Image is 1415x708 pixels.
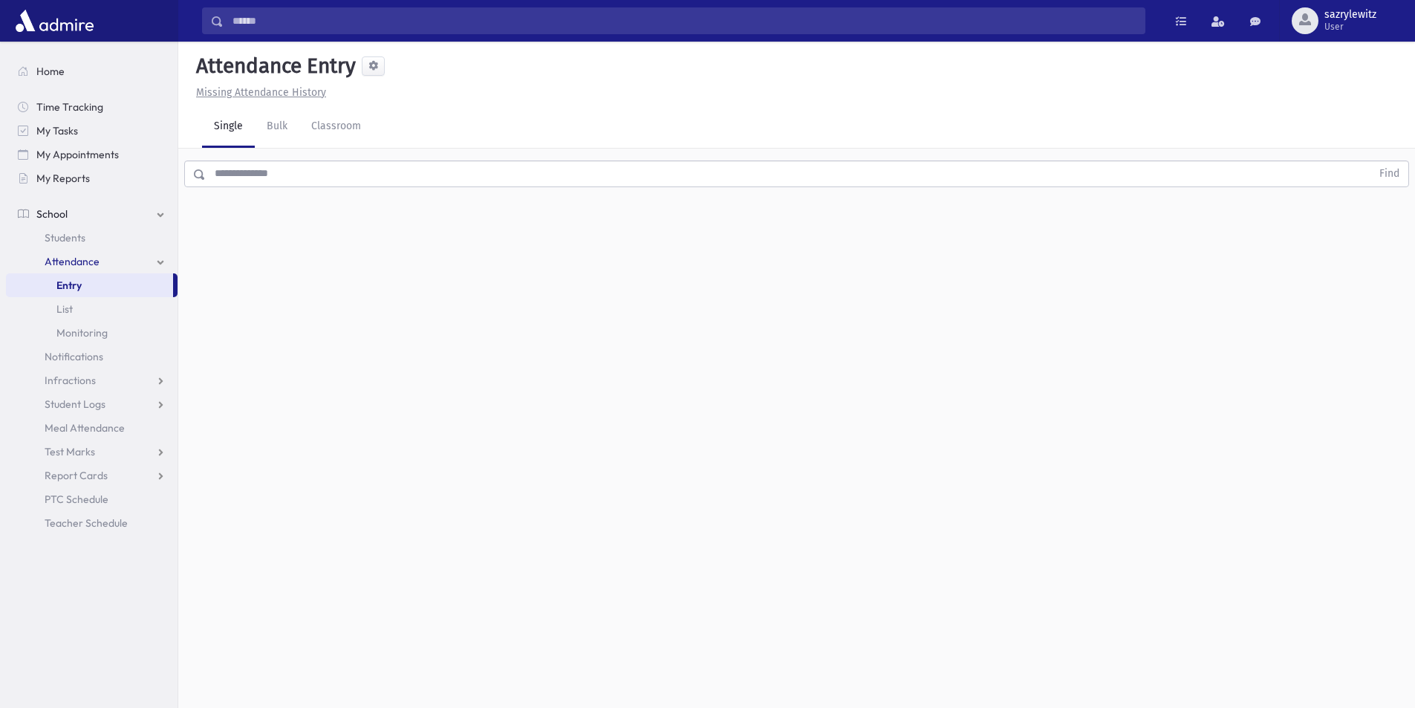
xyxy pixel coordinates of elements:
a: Classroom [299,106,373,148]
input: Search [224,7,1145,34]
span: Test Marks [45,445,95,458]
a: Infractions [6,368,178,392]
a: Students [6,226,178,250]
a: Home [6,59,178,83]
a: Teacher Schedule [6,511,178,535]
span: Notifications [45,350,103,363]
a: Entry [6,273,173,297]
span: Students [45,231,85,244]
a: My Reports [6,166,178,190]
a: Attendance [6,250,178,273]
span: PTC Schedule [45,493,108,506]
a: Bulk [255,106,299,148]
a: Time Tracking [6,95,178,119]
a: Single [202,106,255,148]
span: User [1324,21,1376,33]
a: My Appointments [6,143,178,166]
a: School [6,202,178,226]
span: List [56,302,73,316]
h5: Attendance Entry [190,53,356,79]
a: Meal Attendance [6,416,178,440]
span: My Tasks [36,124,78,137]
a: Test Marks [6,440,178,464]
a: My Tasks [6,119,178,143]
span: Student Logs [45,397,105,411]
a: Missing Attendance History [190,86,326,99]
img: AdmirePro [12,6,97,36]
span: Infractions [45,374,96,387]
a: Student Logs [6,392,178,416]
u: Missing Attendance History [196,86,326,99]
span: My Appointments [36,148,119,161]
span: Time Tracking [36,100,103,114]
button: Find [1370,161,1408,186]
span: Meal Attendance [45,421,125,435]
span: Entry [56,279,82,292]
span: Report Cards [45,469,108,482]
span: sazrylewitz [1324,9,1376,21]
a: List [6,297,178,321]
span: Home [36,65,65,78]
a: Monitoring [6,321,178,345]
span: Teacher Schedule [45,516,128,530]
span: Attendance [45,255,100,268]
a: Report Cards [6,464,178,487]
a: PTC Schedule [6,487,178,511]
a: Notifications [6,345,178,368]
span: School [36,207,68,221]
span: My Reports [36,172,90,185]
span: Monitoring [56,326,108,340]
